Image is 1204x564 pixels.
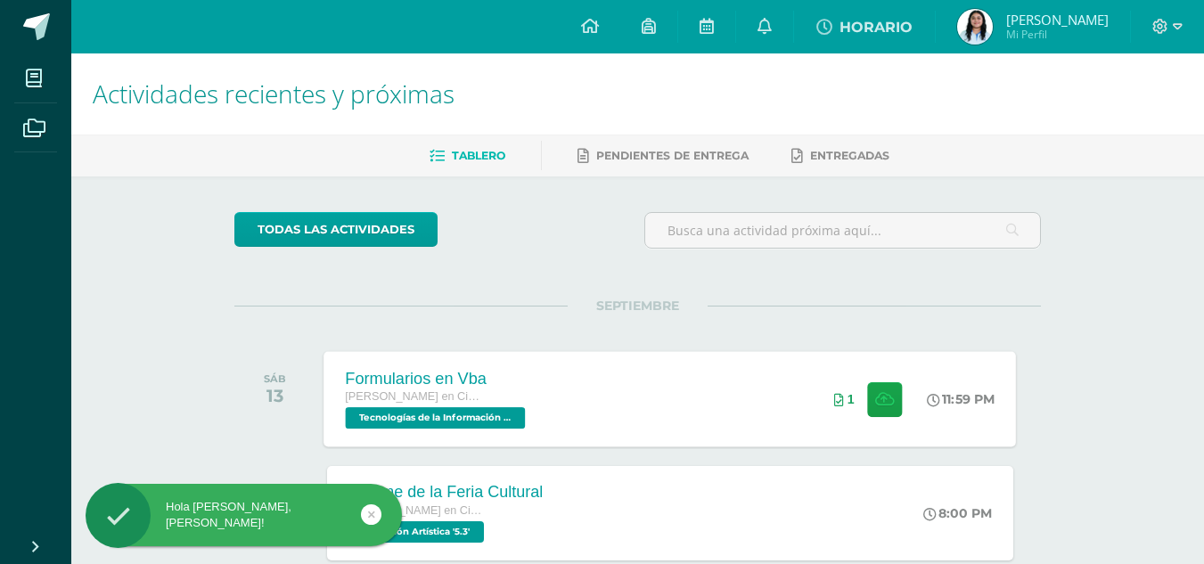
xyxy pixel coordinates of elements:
[234,212,438,247] a: todas las Actividades
[430,142,505,170] a: Tablero
[264,385,286,406] div: 13
[346,390,481,403] span: [PERSON_NAME] en Ciencias y Letras
[577,142,749,170] a: Pendientes de entrega
[93,77,455,110] span: Actividades recientes y próximas
[452,149,505,162] span: Tablero
[1006,27,1109,42] span: Mi Perfil
[923,505,992,521] div: 8:00 PM
[264,372,286,385] div: SÁB
[957,9,993,45] img: 57ad9b3ef36b38523d954449b22b62c5.png
[346,407,526,429] span: Tecnologías de la Información y Comunicación 5 '5.3'
[1006,11,1109,29] span: [PERSON_NAME]
[568,298,708,314] span: SEPTIEMBRE
[346,369,530,388] div: Formularios en Vba
[848,392,855,406] span: 1
[348,483,543,502] div: Informe de la Feria Cultural
[791,142,889,170] a: Entregadas
[86,499,402,531] div: Hola [PERSON_NAME], [PERSON_NAME]!
[834,392,855,406] div: Archivos entregados
[596,149,749,162] span: Pendientes de entrega
[928,391,995,407] div: 11:59 PM
[645,213,1040,248] input: Busca una actividad próxima aquí...
[840,19,913,36] span: HORARIO
[810,149,889,162] span: Entregadas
